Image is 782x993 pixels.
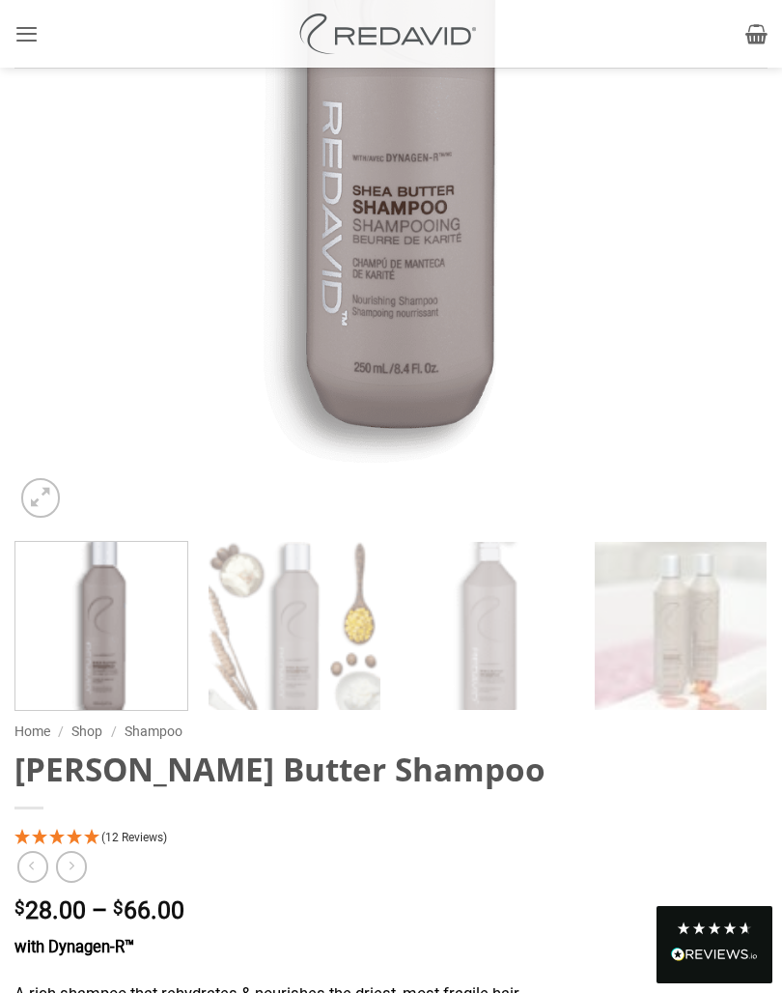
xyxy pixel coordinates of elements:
span: (12 Reviews) [101,831,167,844]
img: REDAVID Shea Butter Shampoo [209,542,381,715]
span: / [111,723,117,739]
a: Menu [14,10,39,58]
bdi: 66.00 [113,896,184,924]
img: REVIEWS.io [671,948,758,961]
a: Home [14,723,50,739]
span: $ [113,899,124,918]
img: REDAVID Salon Products | United States [294,14,488,54]
h1: [PERSON_NAME] Butter Shampoo [14,749,768,790]
nav: Breadcrumb [14,721,768,743]
a: Zoom [21,478,60,517]
bdi: 28.00 [14,896,86,924]
div: 4.92 Stars - 12 Reviews [14,826,768,852]
strong: with Dynagen-R™ [14,938,134,956]
a: Previous product [56,851,87,882]
img: REDAVID Shea Butter Shampoo [15,537,188,710]
span: / [58,723,64,739]
a: View cart [745,13,768,55]
div: Read All Reviews [656,906,772,983]
a: Next product [17,851,48,882]
a: Shampoo [125,723,182,739]
span: $ [14,899,25,918]
div: 4.8 Stars [676,921,753,936]
a: Shop [71,723,102,739]
div: Read All Reviews [671,944,758,969]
